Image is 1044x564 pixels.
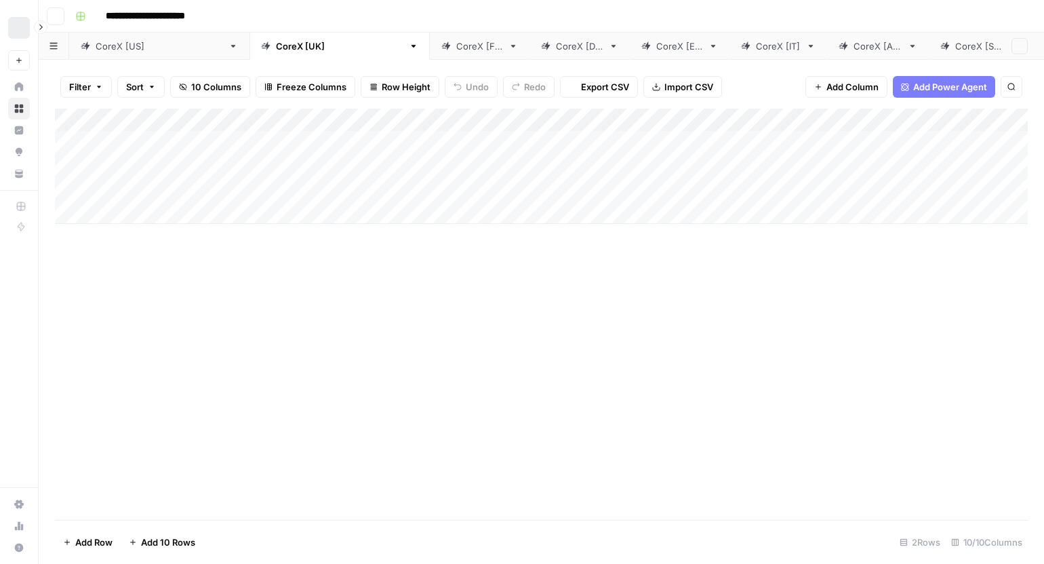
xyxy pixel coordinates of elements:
[55,531,121,553] button: Add Row
[955,39,1003,53] div: CoreX [SG]
[466,80,489,94] span: Undo
[256,76,355,98] button: Freeze Columns
[729,33,827,60] a: CoreX [IT]
[893,76,995,98] button: Add Power Agent
[581,80,629,94] span: Export CSV
[529,33,630,60] a: CoreX [DE]
[456,39,503,53] div: CoreX [FR]
[556,39,603,53] div: CoreX [DE]
[946,531,1028,553] div: 10/10 Columns
[69,80,91,94] span: Filter
[249,33,430,60] a: CoreX [[GEOGRAPHIC_DATA]]
[8,493,30,515] a: Settings
[8,76,30,98] a: Home
[361,76,439,98] button: Row Height
[277,80,346,94] span: Freeze Columns
[60,76,112,98] button: Filter
[630,33,729,60] a: CoreX [ES]
[382,80,430,94] span: Row Height
[8,515,30,537] a: Usage
[913,80,987,94] span: Add Power Agent
[643,76,722,98] button: Import CSV
[854,39,902,53] div: CoreX [AU]
[96,39,223,53] div: CoreX [[GEOGRAPHIC_DATA]]
[524,80,546,94] span: Redo
[8,98,30,119] a: Browse
[126,80,144,94] span: Sort
[560,76,638,98] button: Export CSV
[826,80,879,94] span: Add Column
[141,535,195,549] span: Add 10 Rows
[656,39,703,53] div: CoreX [ES]
[503,76,555,98] button: Redo
[894,531,946,553] div: 2 Rows
[756,39,801,53] div: CoreX [IT]
[8,119,30,141] a: Insights
[191,80,241,94] span: 10 Columns
[8,141,30,163] a: Opportunities
[805,76,887,98] button: Add Column
[430,33,529,60] a: CoreX [FR]
[170,76,250,98] button: 10 Columns
[929,33,1030,60] a: CoreX [SG]
[827,33,929,60] a: CoreX [AU]
[445,76,498,98] button: Undo
[75,535,113,549] span: Add Row
[276,39,403,53] div: CoreX [[GEOGRAPHIC_DATA]]
[69,33,249,60] a: CoreX [[GEOGRAPHIC_DATA]]
[117,76,165,98] button: Sort
[664,80,713,94] span: Import CSV
[121,531,203,553] button: Add 10 Rows
[8,537,30,559] button: Help + Support
[8,163,30,185] a: Your Data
